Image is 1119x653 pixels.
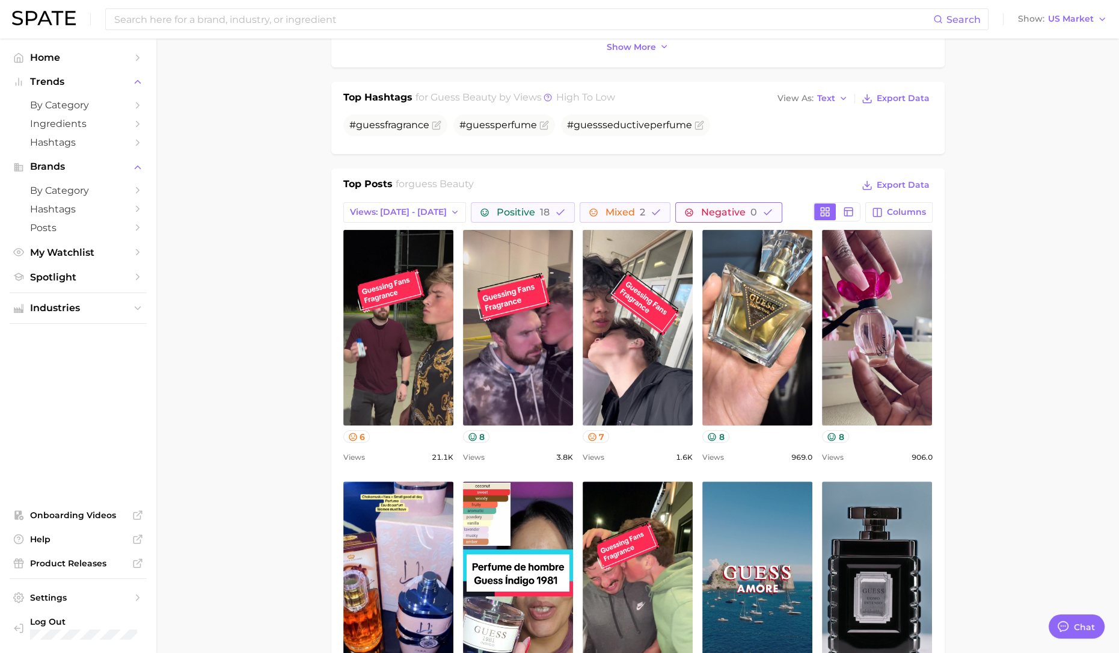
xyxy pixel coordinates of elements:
[1018,16,1044,22] span: Show
[30,99,126,111] span: by Category
[30,271,126,283] span: Spotlight
[607,42,656,52] span: Show more
[113,9,933,29] input: Search here for a brand, industry, or ingredient
[556,450,573,465] span: 3.8k
[10,613,147,643] a: Log out. Currently logged in with e-mail srosen@interparfumsinc.com.
[30,534,126,545] span: Help
[702,430,729,443] button: 8
[10,133,147,152] a: Hashtags
[639,206,645,218] span: 2
[10,589,147,607] a: Settings
[30,76,126,87] span: Trends
[30,303,126,314] span: Industries
[10,299,147,317] button: Industries
[415,90,615,107] h2: for by Views
[343,430,370,443] button: 6
[911,450,932,465] span: 906.0
[30,616,155,627] span: Log Out
[10,218,147,237] a: Posts
[343,450,365,465] span: Views
[496,208,549,217] span: Positive
[556,91,615,103] span: high to low
[30,118,126,129] span: Ingredients
[30,247,126,258] span: My Watchlist
[30,137,126,148] span: Hashtags
[343,90,412,107] h1: Top Hashtags
[877,180,930,190] span: Export Data
[10,114,147,133] a: Ingredients
[859,177,932,194] button: Export Data
[877,93,930,104] span: Export Data
[822,430,849,443] button: 8
[605,208,645,217] span: Mixed
[694,120,704,130] button: Flag as miscategorized or irrelevant
[431,91,497,103] span: guess beauty
[583,450,604,465] span: Views
[1015,11,1110,27] button: ShowUS Market
[791,450,812,465] span: 969.0
[10,554,147,572] a: Product Releases
[466,119,495,131] span: guess
[350,207,447,217] span: Views: [DATE] - [DATE]
[701,208,756,217] span: Negative
[574,119,602,131] span: guess
[676,450,693,465] span: 1.6k
[30,592,126,603] span: Settings
[10,48,147,67] a: Home
[702,450,724,465] span: Views
[30,203,126,215] span: Hashtags
[10,506,147,524] a: Onboarding Videos
[463,450,485,465] span: Views
[822,450,844,465] span: Views
[12,11,76,25] img: SPATE
[750,206,756,218] span: 0
[30,222,126,234] span: Posts
[432,450,453,465] span: 21.1k
[408,178,474,190] span: guess beauty
[10,530,147,548] a: Help
[432,120,441,130] button: Flag as miscategorized or irrelevant
[30,52,126,63] span: Home
[10,96,147,114] a: by Category
[817,95,835,102] span: Text
[30,510,126,521] span: Onboarding Videos
[343,177,393,195] h1: Top Posts
[10,200,147,218] a: Hashtags
[583,430,610,443] button: 7
[774,91,851,107] button: View AsText
[865,202,932,223] button: Columns
[887,207,926,217] span: Columns
[859,90,932,107] button: Export Data
[567,119,692,131] span: # seductiveperfume
[349,119,429,131] span: # fragrance
[10,181,147,200] a: by Category
[604,39,672,55] button: Show more
[10,243,147,262] a: My Watchlist
[539,120,549,130] button: Flag as miscategorized or irrelevant
[946,14,981,25] span: Search
[356,119,385,131] span: guess
[1048,16,1094,22] span: US Market
[396,177,474,195] h2: for
[10,73,147,91] button: Trends
[343,202,467,223] button: Views: [DATE] - [DATE]
[30,558,126,569] span: Product Releases
[10,158,147,176] button: Brands
[30,161,126,172] span: Brands
[463,430,490,443] button: 8
[10,268,147,286] a: Spotlight
[539,206,549,218] span: 18
[777,95,814,102] span: View As
[30,185,126,196] span: by Category
[459,119,537,131] span: # perfume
